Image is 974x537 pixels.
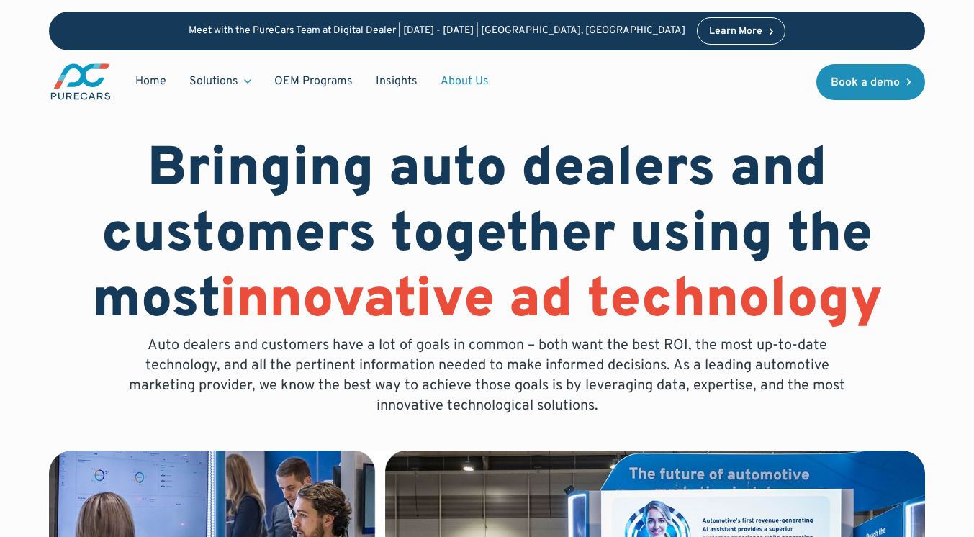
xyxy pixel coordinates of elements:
p: Auto dealers and customers have a lot of goals in common – both want the best ROI, the most up-to... [119,335,856,416]
a: Home [124,68,178,95]
div: Solutions [189,73,238,89]
p: Meet with the PureCars Team at Digital Dealer | [DATE] - [DATE] | [GEOGRAPHIC_DATA], [GEOGRAPHIC_... [189,25,685,37]
a: Learn More [697,17,786,45]
img: purecars logo [49,62,112,101]
div: Solutions [178,68,263,95]
h1: Bringing auto dealers and customers together using the most [49,138,926,335]
a: OEM Programs [263,68,364,95]
a: About Us [429,68,500,95]
a: Insights [364,68,429,95]
span: innovative ad technology [220,267,883,336]
a: main [49,62,112,101]
div: Learn More [709,27,762,37]
a: Book a demo [816,64,926,100]
div: Book a demo [831,77,900,89]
